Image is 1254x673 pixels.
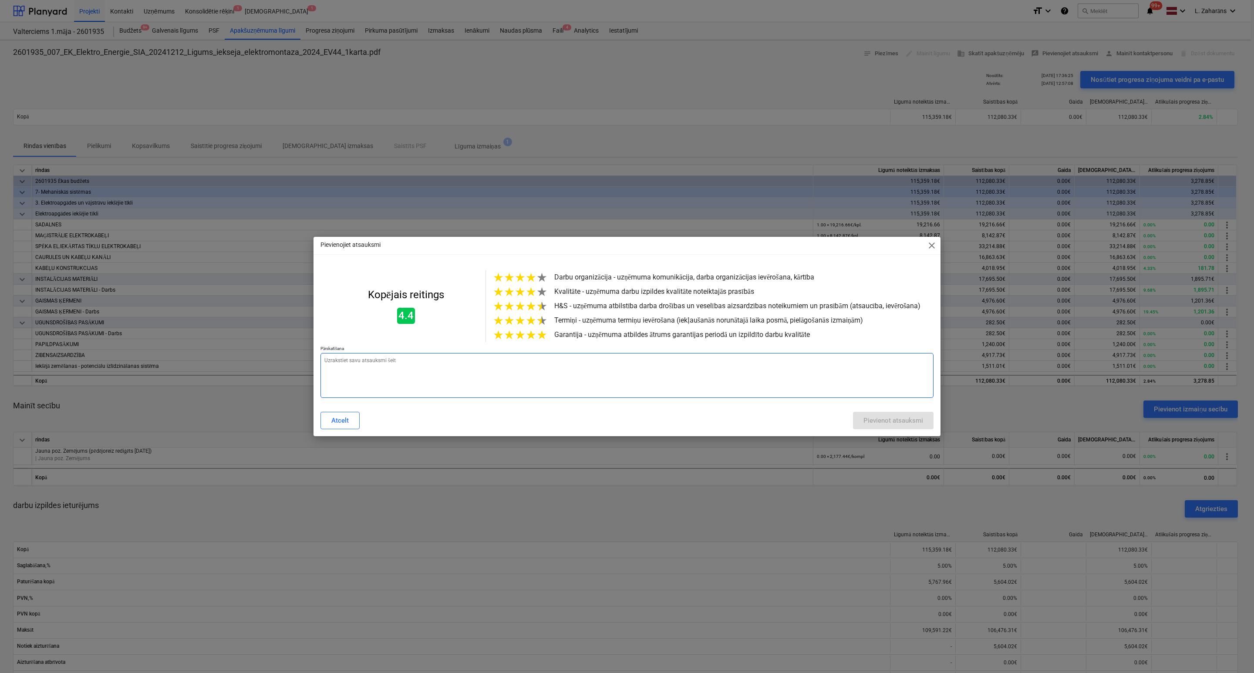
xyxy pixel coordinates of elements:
p: Pievienojiet atsauksmi [320,240,381,249]
span: ★ [504,285,515,299]
div: Kopējais reitings [368,289,444,301]
span: ★ [536,285,547,299]
span: ★ [515,328,526,342]
p: Pārskatīšana [320,346,934,353]
div: Atcelt [331,415,349,426]
p: Darbu organizācija - uzņēmuma komunikācija, darba organizācijas ievērošana, kārtība [554,273,920,283]
span: ★ [515,285,526,299]
span: ★ [493,299,504,313]
p: Kvalitāte - uzņēmuma darbu izpildes kvalitāte noteiktajās prasībās [554,287,920,297]
p: Termiņi - uzņēmuma termiņu ievērošana (iekļaušanās norunātajā laika posmā, pielāgošanās izmaiņām) [554,316,920,326]
span: ★ [515,299,526,313]
span: ★ [536,313,547,328]
iframe: Chat Widget [1210,631,1254,673]
span: ★ [504,328,515,342]
span: close [927,240,937,251]
span: 4.4 [397,308,415,323]
button: Atcelt [320,412,360,429]
span: ★ [526,328,536,342]
span: ★ [493,313,504,328]
span: ★ [504,299,515,313]
span: ★ [493,285,504,299]
span: ★ [515,313,526,328]
p: H&S - uzņēmuma atbilstība darba drošības un veselības aizsardzības noteikumiem un prasībām (atsau... [554,301,920,311]
span: ★ [536,299,547,313]
p: Garantija - uzņēmuma atbildes ātrums garantijas periodā un izpildīto darbu kvalitāte [554,330,920,340]
span: ★ [536,270,547,285]
span: ★ [536,328,547,342]
span: ★ [526,299,536,313]
span: ★ [515,270,526,285]
span: ★ [504,313,515,328]
span: ★ [526,270,536,285]
span: ★ [504,270,515,285]
span: ★ [526,285,536,299]
span: ★ [493,270,504,285]
span: ★ [526,313,536,328]
span: ★ [493,328,504,342]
